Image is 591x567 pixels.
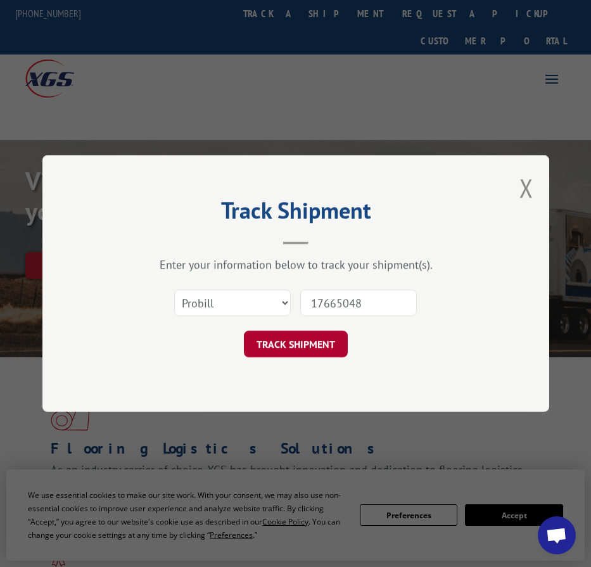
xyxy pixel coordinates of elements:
h2: Track Shipment [106,201,486,226]
button: TRACK SHIPMENT [244,331,348,357]
input: Number(s) [300,290,417,316]
div: Open chat [538,516,576,554]
button: Close modal [519,171,533,205]
div: Enter your information below to track your shipment(s). [106,257,486,272]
